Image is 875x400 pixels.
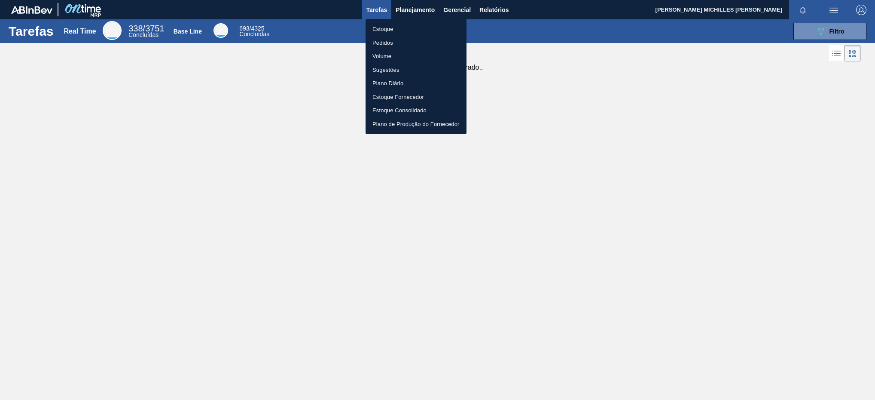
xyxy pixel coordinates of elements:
a: Volume [366,49,466,63]
a: Estoque [366,22,466,36]
a: Plano de Produção do Fornecedor [366,117,466,131]
a: Estoque Consolidado [366,104,466,117]
a: Sugestões [366,63,466,77]
a: Plano Diário [366,77,466,90]
a: Pedidos [366,36,466,50]
a: Estoque Fornecedor [366,90,466,104]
